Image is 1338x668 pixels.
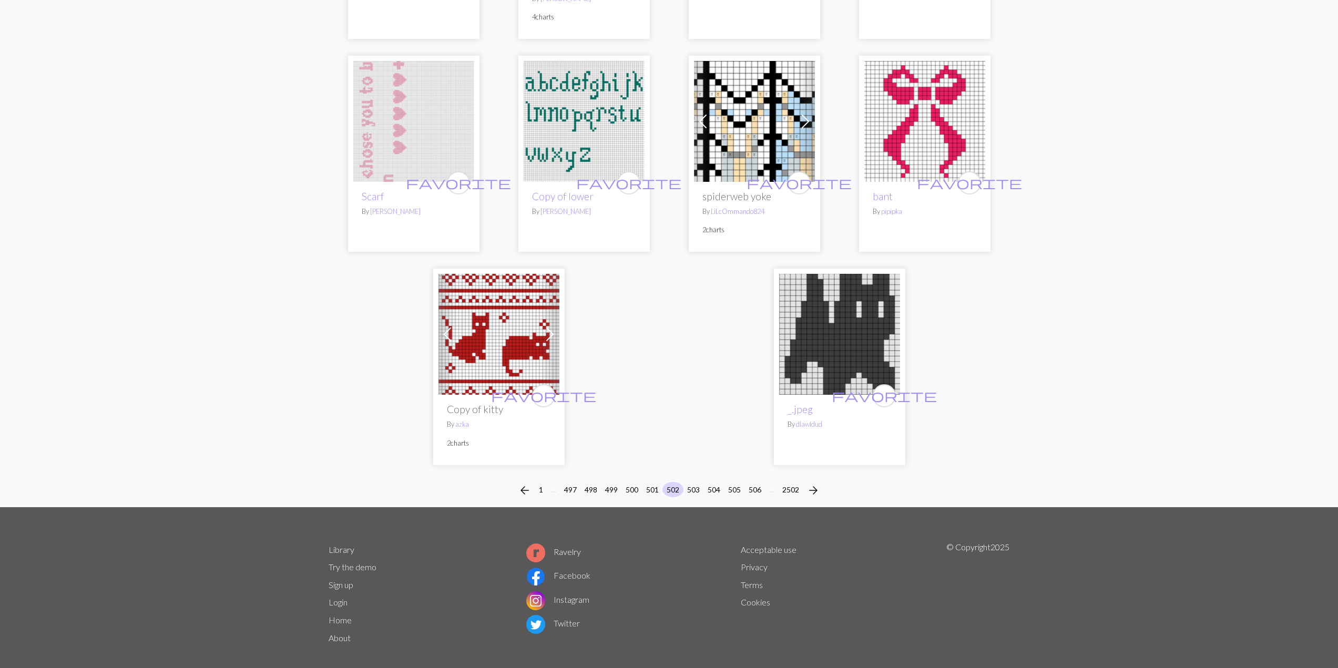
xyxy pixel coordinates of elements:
[881,207,902,215] a: pipipka
[724,482,745,497] button: 505
[370,207,421,215] a: [PERSON_NAME]
[518,484,531,497] i: Previous
[779,274,900,395] img: _.jpeg
[514,482,535,499] button: Previous
[788,419,892,429] p: By
[329,562,376,572] a: Try the demo
[576,172,681,193] i: favourite
[917,174,1022,191] span: favorite
[535,482,547,497] button: 1
[662,482,683,497] button: 502
[532,384,555,407] button: favourite
[353,115,474,125] a: Scarf
[532,207,636,217] p: By
[788,403,813,415] a: _.jpeg
[353,61,474,182] img: Scarf
[329,615,352,625] a: Home
[362,207,466,217] p: By
[694,61,815,182] img: Spider web yoke attempt 1
[455,420,469,428] a: azka
[864,61,985,182] img: bant
[703,482,724,497] button: 504
[514,482,824,499] nav: Page navigation
[917,172,1022,193] i: favourite
[832,385,937,406] i: favourite
[741,597,770,607] a: Cookies
[807,483,820,498] span: arrow_forward
[702,207,806,217] p: By
[832,387,937,404] span: favorite
[807,484,820,497] i: Next
[329,544,354,554] a: Library
[788,171,811,194] button: favourite
[526,618,580,628] a: Twitter
[491,385,596,406] i: favourite
[447,403,551,415] h2: Copy of kitty
[491,387,596,404] span: favorite
[747,172,852,193] i: favourite
[642,482,663,497] button: 501
[406,174,511,191] span: favorite
[532,190,594,202] a: Copy of lower
[744,482,765,497] button: 506
[524,61,645,182] img: lower
[526,547,581,557] a: Ravelry
[741,580,763,590] a: Terms
[526,591,545,610] img: Instagram logo
[526,570,590,580] a: Facebook
[747,174,852,191] span: favorite
[580,482,601,497] button: 498
[447,419,551,429] p: By
[329,580,353,590] a: Sign up
[406,172,511,193] i: favourite
[329,633,351,643] a: About
[958,171,981,194] button: favourite
[702,190,806,202] h2: spiderweb yoke
[617,171,640,194] button: favourite
[621,482,642,497] button: 500
[447,171,470,194] button: favourite
[711,207,764,215] a: LiLcOmmando824
[576,174,681,191] span: favorite
[438,328,559,338] a: kitty
[803,482,824,499] button: Next
[741,562,768,572] a: Privacy
[864,115,985,125] a: bant
[778,482,803,497] button: 2502
[683,482,704,497] button: 503
[518,483,531,498] span: arrow_back
[438,274,559,395] img: kitty
[524,115,645,125] a: lower
[601,482,622,497] button: 499
[532,12,636,22] p: 4 charts
[741,544,796,554] a: Acceptable use
[526,567,545,586] img: Facebook logo
[526,543,545,562] img: Ravelry logo
[694,115,815,125] a: Spider web yoke attempt 1
[526,615,545,634] img: Twitter logo
[329,597,348,607] a: Login
[796,420,822,428] a: dlawldud
[447,438,551,448] p: 2 charts
[560,482,581,497] button: 497
[540,207,591,215] a: [PERSON_NAME]
[873,384,896,407] button: favourite
[873,190,893,202] a: bant
[362,190,384,202] a: Scarf
[702,225,806,235] p: 2 charts
[779,328,900,338] a: _.jpeg
[946,541,1009,647] p: © Copyright 2025
[526,594,589,604] a: Instagram
[873,207,977,217] p: By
